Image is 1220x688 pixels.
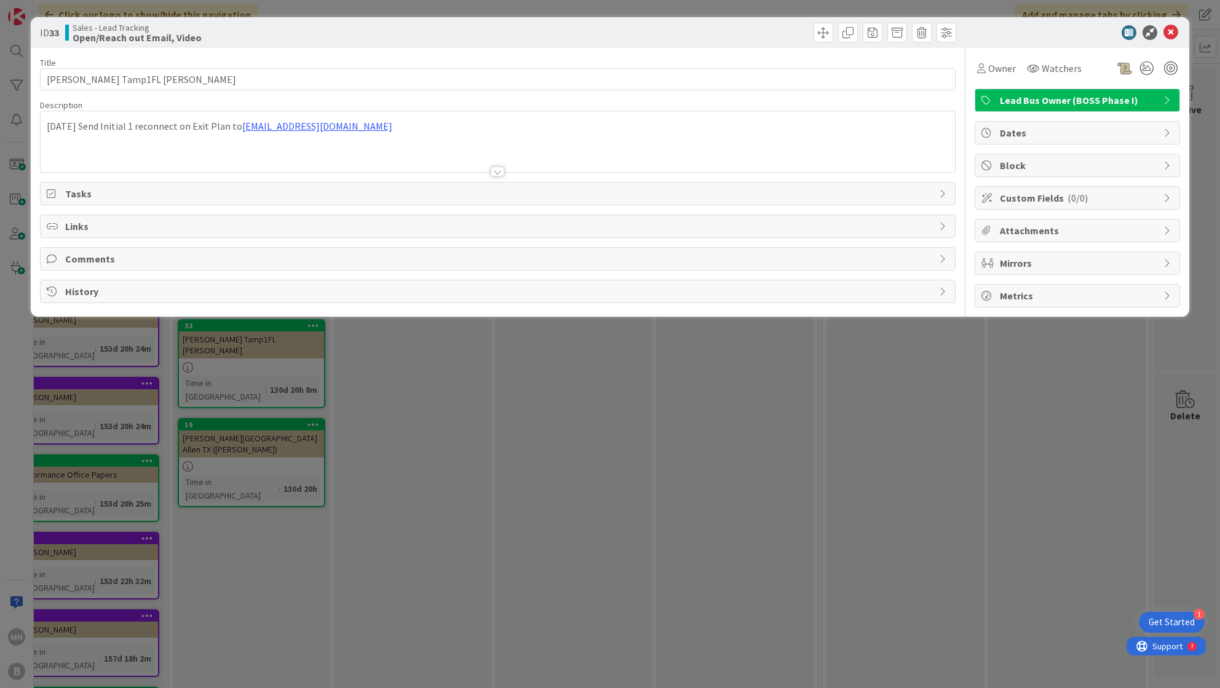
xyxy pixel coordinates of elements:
[40,57,56,68] label: Title
[1000,288,1157,303] span: Metrics
[988,61,1016,76] span: Owner
[1000,125,1157,140] span: Dates
[40,25,59,40] span: ID
[73,23,202,33] span: Sales - Lead Tracking
[1139,612,1205,633] div: Open Get Started checklist, remaining modules: 1
[65,219,933,234] span: Links
[65,186,933,201] span: Tasks
[65,284,933,299] span: History
[1000,93,1157,108] span: Lead Bus Owner (BOSS Phase I)
[1042,61,1082,76] span: Watchers
[1000,158,1157,173] span: Block
[1000,191,1157,205] span: Custom Fields
[1000,256,1157,271] span: Mirrors
[1194,609,1205,620] div: 1
[73,33,202,42] b: Open/Reach out Email, Video
[26,2,56,17] span: Support
[1067,192,1088,204] span: ( 0/0 )
[1000,223,1157,238] span: Attachments
[40,100,82,111] span: Description
[49,26,59,39] b: 33
[64,5,67,15] div: 7
[40,68,956,90] input: type card name here...
[242,120,392,132] a: [EMAIL_ADDRESS][DOMAIN_NAME]
[1149,616,1195,628] div: Get Started
[65,251,933,266] span: Comments
[47,119,949,133] p: [DATE] Send Initial 1 reconnect on Exit Plan to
